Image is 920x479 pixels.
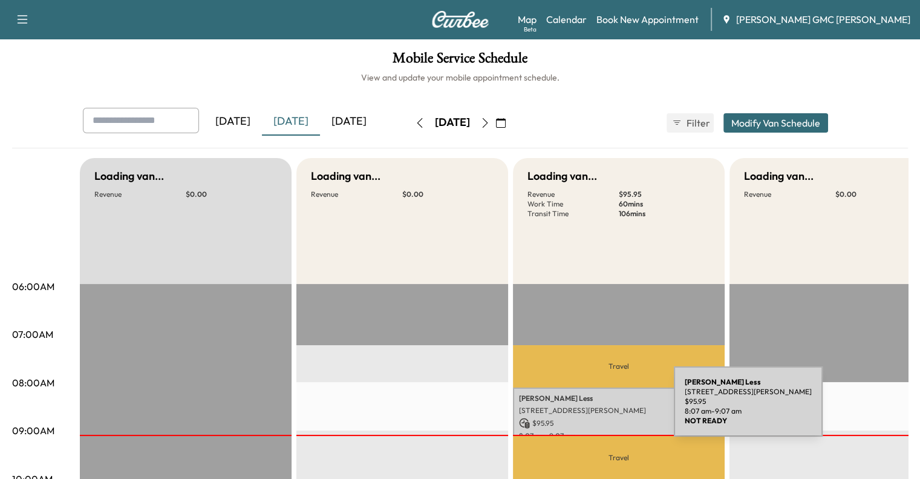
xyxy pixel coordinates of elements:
[519,394,719,403] p: [PERSON_NAME] Less
[546,12,587,27] a: Calendar
[320,108,378,136] div: [DATE]
[12,375,54,390] p: 08:00AM
[685,416,727,425] b: NOT READY
[402,190,494,199] p: $ 0.00
[311,168,380,185] h5: Loading van...
[667,113,714,133] button: Filter
[262,108,320,136] div: [DATE]
[527,190,619,199] p: Revenue
[527,168,597,185] h5: Loading van...
[186,190,277,199] p: $ 0.00
[527,199,619,209] p: Work Time
[94,190,186,199] p: Revenue
[527,209,619,219] p: Transit Time
[619,199,710,209] p: 60 mins
[687,116,708,130] span: Filter
[619,190,710,199] p: $ 95.95
[685,387,812,397] p: [STREET_ADDRESS][PERSON_NAME]
[518,12,537,27] a: MapBeta
[744,190,835,199] p: Revenue
[519,406,719,415] p: [STREET_ADDRESS][PERSON_NAME]
[596,12,699,27] a: Book New Appointment
[619,209,710,219] p: 106 mins
[685,406,812,416] p: 8:07 am - 9:07 am
[12,423,54,438] p: 09:00AM
[736,12,910,27] span: [PERSON_NAME] GMC [PERSON_NAME]
[12,279,54,294] p: 06:00AM
[204,108,262,136] div: [DATE]
[311,190,402,199] p: Revenue
[431,11,489,28] img: Curbee Logo
[435,115,470,130] div: [DATE]
[524,25,537,34] div: Beta
[685,397,812,406] p: $ 95.95
[744,168,814,185] h5: Loading van...
[513,345,725,388] p: Travel
[94,168,164,185] h5: Loading van...
[685,377,761,386] b: [PERSON_NAME] Less
[12,327,53,342] p: 07:00AM
[723,113,828,133] button: Modify Van Schedule
[12,51,908,71] h1: Mobile Service Schedule
[12,71,908,84] h6: View and update your mobile appointment schedule.
[519,431,719,441] p: 8:07 am - 9:07 am
[513,436,725,479] p: Travel
[519,418,719,429] p: $ 95.95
